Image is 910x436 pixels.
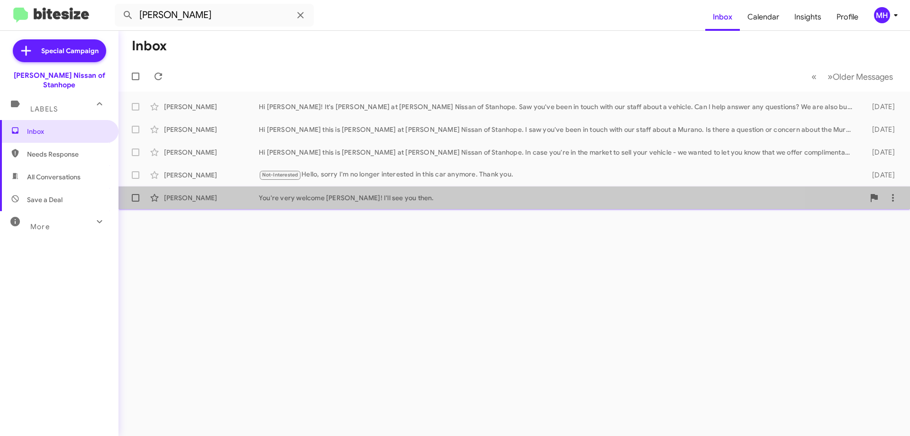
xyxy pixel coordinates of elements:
[115,4,314,27] input: Search
[866,7,900,23] button: MH
[259,193,864,203] div: You're very welcome [PERSON_NAME]! I'll see you then.
[30,105,58,113] span: Labels
[857,125,902,134] div: [DATE]
[13,39,106,62] a: Special Campaign
[41,46,99,56] span: Special Campaign
[857,148,902,157] div: [DATE]
[806,67,899,86] nav: Page navigation example
[833,72,893,82] span: Older Messages
[787,3,829,31] a: Insights
[259,102,857,111] div: Hi [PERSON_NAME]! It's [PERSON_NAME] at [PERSON_NAME] Nissan of Stanhope. Saw you've been in touc...
[27,172,81,182] span: All Conversations
[822,67,899,86] button: Next
[874,7,890,23] div: MH
[857,170,902,180] div: [DATE]
[806,67,822,86] button: Previous
[164,125,259,134] div: [PERSON_NAME]
[705,3,740,31] a: Inbox
[27,127,108,136] span: Inbox
[27,195,63,204] span: Save a Deal
[259,125,857,134] div: Hi [PERSON_NAME] this is [PERSON_NAME] at [PERSON_NAME] Nissan of Stanhope. I saw you've been in ...
[164,170,259,180] div: [PERSON_NAME]
[27,149,108,159] span: Needs Response
[259,169,857,180] div: Hello, sorry I'm no longer interested in this car anymore. Thank you.
[132,38,167,54] h1: Inbox
[164,193,259,203] div: [PERSON_NAME]
[740,3,787,31] a: Calendar
[828,71,833,83] span: »
[164,102,259,111] div: [PERSON_NAME]
[30,223,50,231] span: More
[829,3,866,31] a: Profile
[259,148,857,157] div: Hi [PERSON_NAME] this is [PERSON_NAME] at [PERSON_NAME] Nissan of Stanhope. In case you're in the...
[164,148,259,157] div: [PERSON_NAME]
[857,102,902,111] div: [DATE]
[811,71,817,83] span: «
[262,172,299,178] span: Not-Interested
